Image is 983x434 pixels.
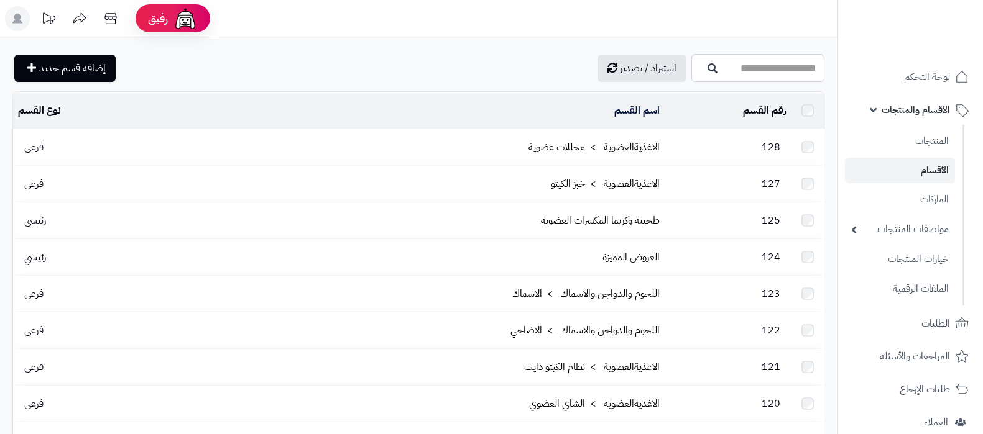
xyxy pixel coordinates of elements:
a: طحينة وكريما المكسرات العضوية [541,213,660,228]
span: استيراد / تصدير [620,61,676,76]
span: 128 [755,140,787,155]
a: اسم القسم [614,103,660,118]
span: 121 [755,359,787,374]
span: 120 [755,396,787,411]
a: العروض المميزة [602,250,660,264]
img: ai-face.png [173,6,198,31]
a: الاغذيةالعضوية > خبز الكيتو [551,176,660,191]
a: طلبات الإرجاع [845,374,976,404]
a: الاغذيةالعضوية > مخللات عضوية [528,140,660,155]
span: فرعى [18,359,50,374]
span: لوحة التحكم [904,68,950,86]
a: الملفات الرقمية [845,276,955,302]
span: الأقسام والمنتجات [882,101,950,119]
a: الأقسام [845,158,955,183]
a: مواصفات المنتجات [845,216,955,243]
span: فرعى [18,396,50,411]
span: فرعى [18,323,50,338]
a: الاغذيةالعضوية > نظام الكيتو دايت [524,359,660,374]
span: المراجعات والأسئلة [880,348,950,365]
a: اللحوم والدواجن والاسماك > الاسماك [512,286,660,301]
a: إضافة قسم جديد [14,55,116,82]
span: فرعى [18,286,50,301]
span: 124 [755,250,787,264]
span: العملاء [924,414,948,431]
a: المنتجات [845,128,955,155]
span: رفيق [148,11,168,26]
span: الطلبات [921,315,950,332]
span: فرعى [18,176,50,191]
a: اللحوم والدواجن والاسماك > الاضاحي [510,323,660,338]
span: رئيسي [18,250,52,264]
span: رئيسي [18,213,52,228]
span: طلبات الإرجاع [900,381,950,398]
span: 127 [755,176,787,191]
td: نوع القسم [13,93,138,129]
span: 122 [755,323,787,338]
a: الطلبات [845,309,976,338]
div: رقم القسم [670,104,787,118]
a: استيراد / تصدير [598,55,686,82]
span: 123 [755,286,787,301]
a: خيارات المنتجات [845,246,955,273]
a: الماركات [845,186,955,213]
a: الاغذيةالعضوية > الشاي العضوي [529,396,660,411]
span: إضافة قسم جديد [39,61,106,76]
a: تحديثات المنصة [33,6,64,34]
span: فرعى [18,140,50,155]
span: 125 [755,213,787,228]
a: المراجعات والأسئلة [845,341,976,371]
a: لوحة التحكم [845,62,976,92]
